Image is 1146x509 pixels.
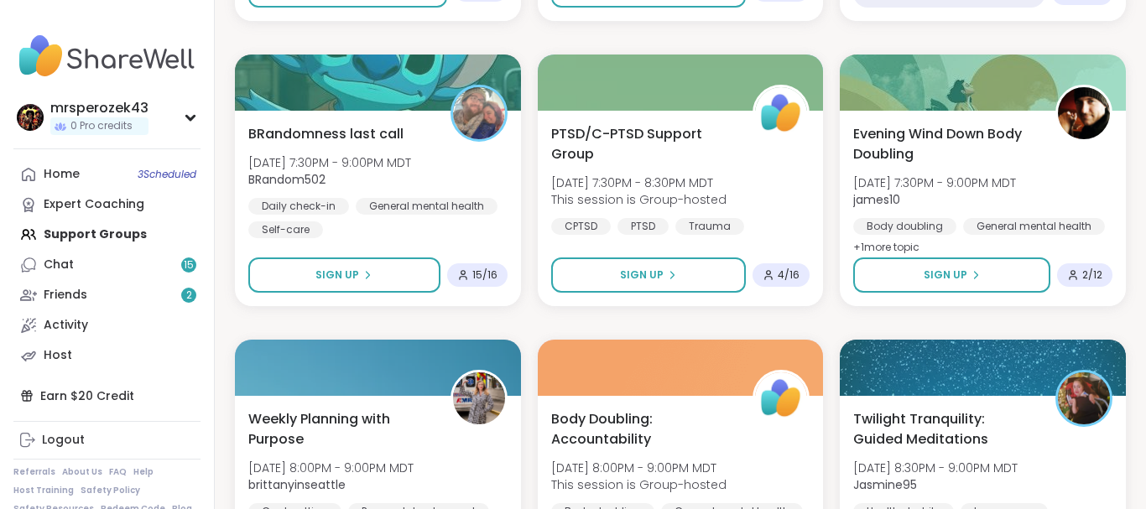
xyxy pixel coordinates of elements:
[551,257,747,293] button: Sign Up
[13,159,201,190] a: Home3Scheduled
[13,466,55,478] a: Referrals
[184,258,194,273] span: 15
[778,268,800,282] span: 4 / 16
[248,124,404,144] span: BRandomness last call
[13,340,201,371] a: Host
[315,267,359,283] span: Sign Up
[248,221,323,238] div: Self-care
[248,171,326,188] b: BRandom502
[551,124,735,164] span: PTSD/C-PTSD Support Group
[17,104,44,131] img: mrsperozek43
[551,174,727,191] span: [DATE] 7:30PM - 8:30PM MDT
[853,124,1037,164] span: Evening Wind Down Body Doubling
[853,460,1018,476] span: [DATE] 8:30PM - 9:00PM MDT
[472,268,497,282] span: 15 / 16
[551,191,727,208] span: This session is Group-hosted
[248,409,432,449] span: Weekly Planning with Purpose
[551,218,611,235] div: CPTSD
[81,485,140,496] a: Safety Policy
[44,166,80,183] div: Home
[13,425,201,455] a: Logout
[138,168,196,181] span: 3 Scheduled
[1058,87,1110,139] img: james10
[44,347,72,364] div: Host
[675,218,744,235] div: Trauma
[453,87,505,139] img: BRandom502
[924,267,967,283] span: Sign Up
[853,409,1037,449] span: Twilight Tranquility: Guided Meditations
[551,460,727,476] span: [DATE] 8:00PM - 9:00PM MDT
[1082,268,1102,282] span: 2 / 12
[248,198,349,215] div: Daily check-in
[13,310,201,340] a: Activity
[44,257,74,273] div: Chat
[42,432,85,449] div: Logout
[133,466,154,478] a: Help
[1058,372,1110,424] img: Jasmine95
[44,317,88,334] div: Activity
[853,174,1016,191] span: [DATE] 7:30PM - 9:00PM MDT
[248,257,440,293] button: Sign Up
[853,476,917,493] b: Jasmine95
[963,218,1105,235] div: General mental health
[356,198,497,215] div: General mental health
[853,257,1050,293] button: Sign Up
[13,190,201,220] a: Expert Coaching
[70,119,133,133] span: 0 Pro credits
[551,476,727,493] span: This session is Group-hosted
[248,460,414,476] span: [DATE] 8:00PM - 9:00PM MDT
[62,466,102,478] a: About Us
[755,372,807,424] img: ShareWell
[13,381,201,411] div: Earn $20 Credit
[13,280,201,310] a: Friends2
[853,191,900,208] b: james10
[44,196,144,213] div: Expert Coaching
[617,218,669,235] div: PTSD
[755,87,807,139] img: ShareWell
[453,372,505,424] img: brittanyinseattle
[620,267,664,283] span: Sign Up
[44,287,87,304] div: Friends
[853,218,956,235] div: Body doubling
[50,99,148,117] div: mrsperozek43
[13,27,201,86] img: ShareWell Nav Logo
[248,154,411,171] span: [DATE] 7:30PM - 9:00PM MDT
[551,409,735,449] span: Body Doubling: Accountability
[13,485,74,496] a: Host Training
[186,288,192,303] span: 2
[13,250,201,280] a: Chat15
[109,466,127,478] a: FAQ
[248,476,346,493] b: brittanyinseattle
